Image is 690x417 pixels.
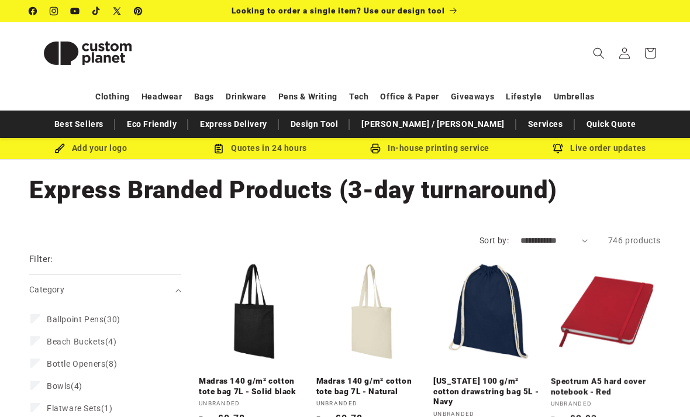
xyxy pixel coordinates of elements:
[554,87,595,107] a: Umbrellas
[356,114,510,135] a: [PERSON_NAME] / [PERSON_NAME]
[551,376,661,397] a: Spectrum A5 hard cover notebook - Red
[581,114,642,135] a: Quick Quote
[370,143,381,154] img: In-house printing
[349,87,368,107] a: Tech
[29,174,661,206] h1: Express Branded Products (3-day turnaround)
[29,275,181,305] summary: Category (0 selected)
[47,315,103,324] span: Ballpoint Pens
[25,22,151,84] a: Custom Planet
[278,87,337,107] a: Pens & Writing
[515,141,684,156] div: Live order updates
[47,404,101,413] span: Flatware Sets
[345,141,515,156] div: In-house printing service
[29,27,146,80] img: Custom Planet
[47,314,120,325] span: (30)
[121,114,182,135] a: Eco Friendly
[47,359,117,369] span: (8)
[175,141,345,156] div: Quotes in 24 hours
[380,87,439,107] a: Office & Paper
[553,143,563,154] img: Order updates
[47,381,82,391] span: (4)
[433,376,544,407] a: [US_STATE] 100 g/m² cotton drawstring bag 5L - Navy
[232,6,445,15] span: Looking to order a single item? Use our design tool
[47,381,71,391] span: Bowls
[29,253,53,266] h2: Filter:
[49,114,109,135] a: Best Sellers
[54,143,65,154] img: Brush Icon
[522,114,569,135] a: Services
[586,40,612,66] summary: Search
[47,359,105,368] span: Bottle Openers
[194,87,214,107] a: Bags
[47,336,117,347] span: (4)
[479,236,509,245] label: Sort by:
[316,376,427,397] a: Madras 140 g/m² cotton tote bag 7L - Natural
[194,114,273,135] a: Express Delivery
[608,236,661,245] span: 746 products
[213,143,224,154] img: Order Updates Icon
[285,114,344,135] a: Design Tool
[29,285,64,294] span: Category
[47,337,105,346] span: Beach Buckets
[95,87,130,107] a: Clothing
[47,403,113,413] span: (1)
[506,87,541,107] a: Lifestyle
[199,376,309,397] a: Madras 140 g/m² cotton tote bag 7L - Solid black
[451,87,494,107] a: Giveaways
[6,141,175,156] div: Add your logo
[142,87,182,107] a: Headwear
[226,87,266,107] a: Drinkware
